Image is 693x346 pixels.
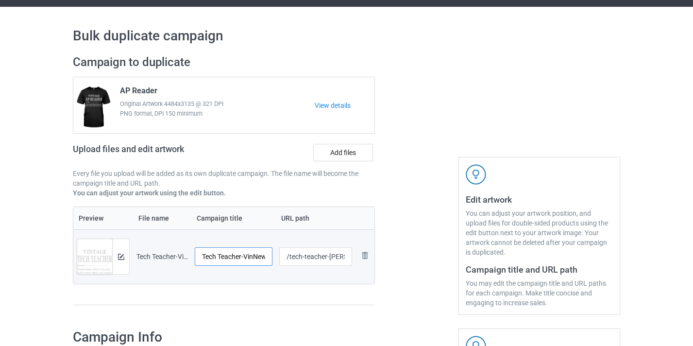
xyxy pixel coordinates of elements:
h3: Edit artwork [466,194,613,205]
b: You can adjust your artwork using the edit button. [73,189,226,197]
img: svg+xml;base64,PD94bWwgdmVyc2lvbj0iMS4wIiBlbmNvZGluZz0iVVRGLTgiPz4KPHN2ZyB3aWR0aD0iMTRweCIgaGVpZ2... [118,254,124,260]
th: File name [133,207,191,229]
h1: Bulk duplicate campaign [73,27,620,45]
th: URL path [276,207,356,229]
th: Preview [73,207,133,229]
h3: Campaign title and URL path [466,264,613,275]
a: View details [315,101,374,110]
span: Original Artwork 4484x3135 @ 321 DPI [120,99,315,109]
img: original.png [77,239,112,281]
img: svg+xml;base64,PD94bWwgdmVyc2lvbj0iMS4wIiBlbmNvZGluZz0iVVRGLTgiPz4KPHN2ZyB3aWR0aD0iMjhweCIgaGVpZ2... [359,250,371,261]
label: Add files [313,144,373,161]
span: AP Reader [120,86,157,99]
p: Every file you upload will be added as its own duplicate campaign. The file name will become the ... [73,169,375,188]
span: PNG format, DPI 150 minimum [120,109,315,119]
th: Campaign title [191,207,276,229]
h2: Campaign to duplicate [73,55,375,70]
img: svg+xml;base64,PD94bWwgdmVyc2lvbj0iMS4wIiBlbmNvZGluZz0iVVRGLTgiPz4KPHN2ZyB3aWR0aD0iNDJweCIgaGVpZ2... [466,164,486,185]
div: You can adjust your artwork position, and upload files for double-sided products using the edit b... [466,208,613,257]
div: You may edit the campaign title and URL paths for each campaign. Make title concise and engaging ... [466,278,613,308]
div: Tech Teacher-VinNew.png [136,252,188,261]
h1: Campaign Info [73,329,361,346]
h2: Upload files and edit artwork [73,144,254,162]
